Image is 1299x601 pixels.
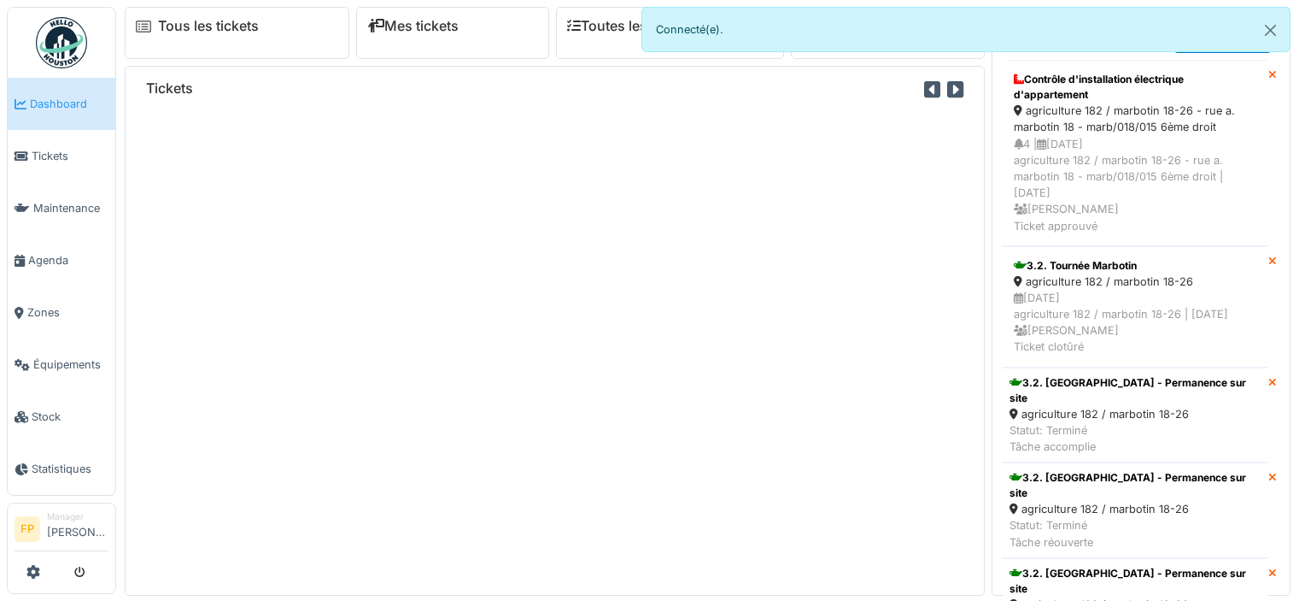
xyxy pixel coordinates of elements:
[8,130,115,182] a: Tickets
[367,18,459,34] a: Mes tickets
[1014,72,1257,103] div: Contrôle d'installation électrique d'appartement
[1014,274,1257,290] div: agriculture 182 / marbotin 18-26
[8,234,115,286] a: Agenda
[1009,406,1261,422] div: agriculture 182 / marbotin 18-26
[8,182,115,234] a: Maintenance
[1014,290,1257,356] div: [DATE] agriculture 182 / marbotin 18-26 | [DATE] [PERSON_NAME] Ticket clotûré
[1014,103,1257,135] div: agriculture 182 / marbotin 18-26 - rue a. marbotin 18 - marb/018/015 6ème droit
[8,443,115,495] a: Statistiques
[1003,60,1268,246] a: Contrôle d'installation électrique d'appartement agriculture 182 / marbotin 18-26 - rue a. marbot...
[28,252,108,268] span: Agenda
[8,286,115,339] a: Zones
[567,18,694,34] a: Toutes les tâches
[30,96,108,112] span: Dashboard
[1009,501,1261,517] div: agriculture 182 / marbotin 18-26
[47,510,108,523] div: Manager
[32,409,108,425] span: Stock
[27,304,108,321] span: Zones
[32,148,108,164] span: Tickets
[8,78,115,130] a: Dashboard
[1251,8,1290,53] button: Close
[641,7,1291,52] div: Connecté(e).
[47,510,108,547] li: [PERSON_NAME]
[1009,422,1261,455] div: Statut: Terminé Tâche accomplie
[33,200,108,216] span: Maintenance
[8,391,115,443] a: Stock
[1003,463,1268,558] a: 3.2. [GEOGRAPHIC_DATA] - Permanence sur site agriculture 182 / marbotin 18-26 Statut: TerminéTâch...
[1003,246,1268,368] a: 3.2. Tournée Marbotin agriculture 182 / marbotin 18-26 [DATE]agriculture 182 / marbotin 18-26 | [...
[1009,517,1261,550] div: Statut: Terminé Tâche réouverte
[15,516,40,542] li: FP
[32,461,108,477] span: Statistiques
[36,17,87,68] img: Badge_color-CXgf-gQk.svg
[158,18,259,34] a: Tous les tickets
[1009,375,1261,406] div: 3.2. [GEOGRAPHIC_DATA] - Permanence sur site
[1009,470,1261,501] div: 3.2. [GEOGRAPHIC_DATA] - Permanence sur site
[1014,258,1257,274] div: 3.2. Tournée Marbotin
[1009,566,1261,597] div: 3.2. [GEOGRAPHIC_DATA] - Permanence sur site
[8,339,115,391] a: Équipements
[1003,368,1268,463] a: 3.2. [GEOGRAPHIC_DATA] - Permanence sur site agriculture 182 / marbotin 18-26 Statut: TerminéTâch...
[15,510,108,551] a: FP Manager[PERSON_NAME]
[1014,136,1257,234] div: 4 | [DATE] agriculture 182 / marbotin 18-26 - rue a. marbotin 18 - marb/018/015 6ème droit | [DAT...
[33,356,108,373] span: Équipements
[146,80,193,97] h6: Tickets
